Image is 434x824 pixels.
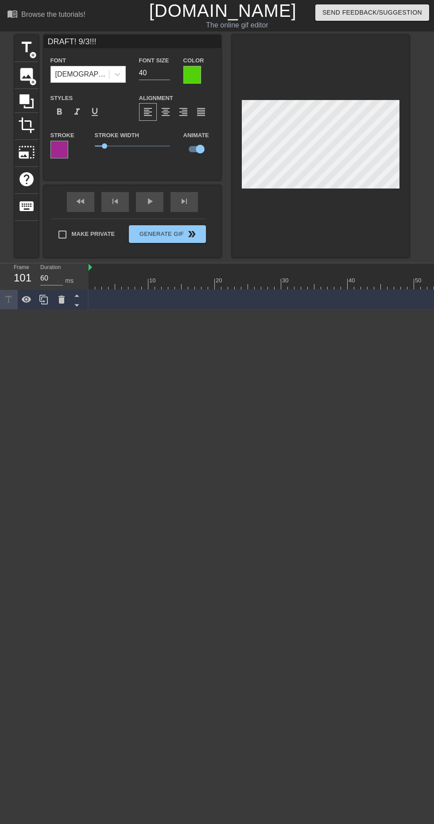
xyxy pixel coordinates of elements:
span: help [18,171,35,188]
span: format_align_center [160,107,171,117]
div: 101 [14,270,27,286]
span: photo_size_select_large [18,144,35,161]
label: Stroke Width [95,131,139,140]
div: The online gif editor [149,20,325,31]
span: fast_rewind [75,196,86,207]
div: [DEMOGRAPHIC_DATA] [55,69,110,80]
div: ms [65,276,74,285]
label: Color [183,56,204,65]
label: Stroke [50,131,74,140]
span: menu_book [7,8,18,19]
button: Send Feedback/Suggestion [315,4,429,21]
span: Make Private [72,230,115,239]
span: title [18,39,35,56]
span: format_align_left [143,107,153,117]
span: play_arrow [144,196,155,207]
span: format_align_justify [196,107,206,117]
span: Generate Gif [132,229,202,239]
label: Styles [50,94,73,103]
a: Browse the tutorials! [7,8,85,22]
label: Font Size [139,56,169,65]
span: Send Feedback/Suggestion [322,7,422,18]
span: format_align_right [178,107,189,117]
div: Frame [7,263,34,289]
label: Font [50,56,66,65]
a: [DOMAIN_NAME] [149,1,297,20]
span: keyboard [18,198,35,215]
span: format_italic [72,107,82,117]
span: skip_previous [110,196,120,207]
span: image [18,66,35,83]
span: skip_next [179,196,190,207]
span: format_underline [89,107,100,117]
label: Duration [40,265,61,270]
div: 30 [282,276,290,285]
div: 50 [415,276,423,285]
label: Animate [183,131,209,140]
span: add_circle [29,78,37,86]
button: Generate Gif [129,225,205,243]
span: format_bold [54,107,65,117]
label: Alignment [139,94,173,103]
div: 10 [149,276,157,285]
span: crop [18,117,35,134]
span: add_circle [29,51,37,59]
div: 40 [349,276,356,285]
div: 20 [216,276,224,285]
div: Browse the tutorials! [21,11,85,18]
span: double_arrow [186,229,197,239]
